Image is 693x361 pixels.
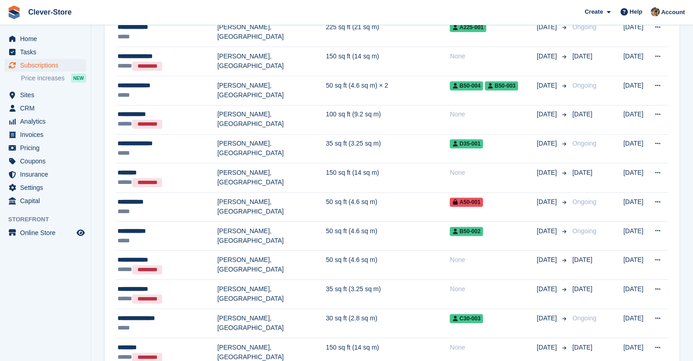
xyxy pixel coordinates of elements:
[450,284,537,294] div: None
[623,76,649,105] td: [DATE]
[20,32,75,45] span: Home
[572,52,592,60] span: [DATE]
[20,128,75,141] span: Invoices
[217,76,326,105] td: [PERSON_NAME], [GEOGRAPHIC_DATA]
[20,115,75,128] span: Analytics
[450,314,483,323] span: C30-003
[20,226,75,239] span: Online Store
[450,23,486,32] span: A225-001
[326,18,450,47] td: 225 sq ft (21 sq m)
[20,181,75,194] span: Settings
[572,198,596,205] span: Ongoing
[20,168,75,181] span: Insurance
[537,314,559,323] span: [DATE]
[21,73,86,83] a: Price increases NEW
[217,134,326,163] td: [PERSON_NAME], [GEOGRAPHIC_DATA]
[572,140,596,147] span: Ongoing
[537,284,559,294] span: [DATE]
[623,18,649,47] td: [DATE]
[450,52,537,61] div: None
[20,46,75,58] span: Tasks
[537,52,559,61] span: [DATE]
[537,81,559,90] span: [DATE]
[217,18,326,47] td: [PERSON_NAME], [GEOGRAPHIC_DATA]
[623,134,649,163] td: [DATE]
[217,193,326,222] td: [PERSON_NAME], [GEOGRAPHIC_DATA]
[5,128,86,141] a: menu
[623,163,649,193] td: [DATE]
[5,155,86,167] a: menu
[217,47,326,76] td: [PERSON_NAME], [GEOGRAPHIC_DATA]
[450,227,483,236] span: B50-002
[5,115,86,128] a: menu
[71,73,86,83] div: NEW
[585,7,603,16] span: Create
[572,285,592,293] span: [DATE]
[7,5,21,19] img: stora-icon-8386f47178a22dfd0bd8f6a31ec36ba5ce8667c1dd55bd0f319d3a0aa187defe.svg
[20,102,75,115] span: CRM
[623,193,649,222] td: [DATE]
[572,82,596,89] span: Ongoing
[630,7,642,16] span: Help
[326,105,450,134] td: 100 sq ft (9.2 sq m)
[572,110,592,118] span: [DATE]
[450,343,537,352] div: None
[537,255,559,265] span: [DATE]
[20,141,75,154] span: Pricing
[326,163,450,193] td: 150 sq ft (14 sq m)
[572,227,596,235] span: Ongoing
[20,59,75,72] span: Subscriptions
[537,110,559,119] span: [DATE]
[623,251,649,280] td: [DATE]
[5,89,86,101] a: menu
[20,89,75,101] span: Sites
[537,22,559,32] span: [DATE]
[450,81,483,90] span: B50-004
[217,309,326,338] td: [PERSON_NAME], [GEOGRAPHIC_DATA]
[651,7,660,16] img: Andy Mackinnon
[572,256,592,263] span: [DATE]
[217,280,326,309] td: [PERSON_NAME], [GEOGRAPHIC_DATA]
[5,141,86,154] a: menu
[5,181,86,194] a: menu
[326,47,450,76] td: 150 sq ft (14 sq m)
[5,46,86,58] a: menu
[485,81,518,90] span: B50-003
[537,226,559,236] span: [DATE]
[623,221,649,251] td: [DATE]
[623,105,649,134] td: [DATE]
[661,8,685,17] span: Account
[572,169,592,176] span: [DATE]
[450,110,537,119] div: None
[450,198,483,207] span: A50-001
[8,215,91,224] span: Storefront
[217,105,326,134] td: [PERSON_NAME], [GEOGRAPHIC_DATA]
[537,343,559,352] span: [DATE]
[326,221,450,251] td: 50 sq ft (4.6 sq m)
[25,5,75,20] a: Clever-Store
[5,102,86,115] a: menu
[5,194,86,207] a: menu
[623,280,649,309] td: [DATE]
[572,314,596,322] span: Ongoing
[326,251,450,280] td: 50 sq ft (4.6 sq m)
[5,32,86,45] a: menu
[450,255,537,265] div: None
[217,163,326,193] td: [PERSON_NAME], [GEOGRAPHIC_DATA]
[537,168,559,178] span: [DATE]
[537,139,559,148] span: [DATE]
[326,76,450,105] td: 50 sq ft (4.6 sq m) × 2
[5,226,86,239] a: menu
[326,280,450,309] td: 35 sq ft (3.25 sq m)
[20,194,75,207] span: Capital
[572,344,592,351] span: [DATE]
[217,251,326,280] td: [PERSON_NAME], [GEOGRAPHIC_DATA]
[217,221,326,251] td: [PERSON_NAME], [GEOGRAPHIC_DATA]
[623,309,649,338] td: [DATE]
[5,168,86,181] a: menu
[537,197,559,207] span: [DATE]
[20,155,75,167] span: Coupons
[326,134,450,163] td: 35 sq ft (3.25 sq m)
[326,193,450,222] td: 50 sq ft (4.6 sq m)
[75,227,86,238] a: Preview store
